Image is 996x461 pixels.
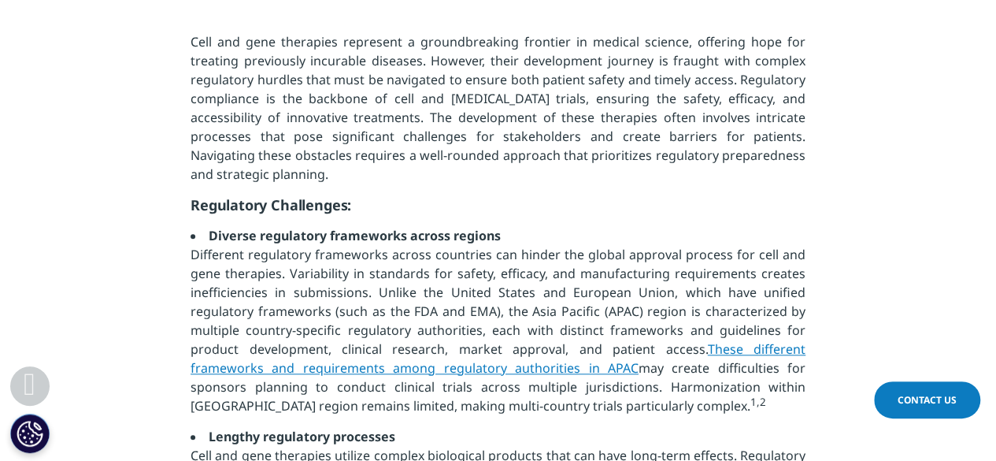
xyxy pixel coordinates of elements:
strong: Lengthy regulatory processes [209,428,395,445]
button: Cookie Settings [10,414,50,453]
p: Different regulatory frameworks across countries can hinder the global approval process for cell ... [191,245,805,427]
a: Contact Us [874,381,980,418]
strong: Regulatory Challenges: [191,195,351,214]
span: Contact Us [898,393,957,407]
p: Cell and gene therapies represent a groundbreaking frontier in medical science, offering hope for... [191,32,805,195]
a: These different frameworks and requirements among regulatory authorities in APAC [191,340,805,377]
sup: 1,2 [750,395,766,409]
strong: Diverse regulatory frameworks across regions [209,227,501,244]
